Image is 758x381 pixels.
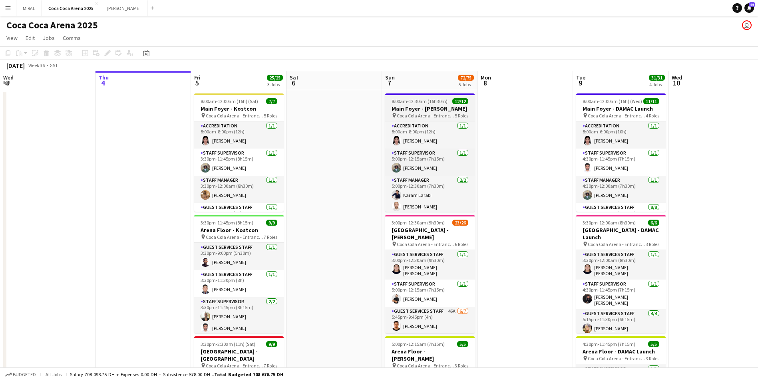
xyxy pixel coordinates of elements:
[6,19,98,31] h1: Coca Coca Arena 2025
[99,74,109,81] span: Thu
[583,341,635,347] span: 4:30pm-11:45pm (7h15m)
[458,75,474,81] span: 72/75
[385,348,475,362] h3: Arena Floor - [PERSON_NAME]
[392,220,452,226] span: 3:00pm-12:30am (9h30m) (Mon)
[16,0,42,16] button: MIRAL
[648,220,659,226] span: 6/6
[576,74,585,81] span: Tue
[266,341,277,347] span: 9/9
[26,62,46,68] span: Week 36
[481,74,491,81] span: Mon
[646,355,659,361] span: 3 Roles
[385,105,475,112] h3: Main Foyer - [PERSON_NAME]
[744,3,754,13] a: 49
[576,226,666,241] h3: [GEOGRAPHIC_DATA] - DAMAC Launch
[385,93,475,212] app-job-card: 8:00am-12:30am (16h30m) (Mon)12/12Main Foyer - [PERSON_NAME] Coca Cola Arena - Entrance F5 RolesA...
[6,34,18,42] span: View
[576,176,666,203] app-card-role: Staff Manager1/14:30pm-12:00am (7h30m)[PERSON_NAME]
[194,105,284,112] h3: Main Foyer - Kostcon
[672,74,682,81] span: Wed
[264,363,277,369] span: 7 Roles
[267,81,283,87] div: 3 Jobs
[194,149,284,176] app-card-role: Staff Supervisor1/13:30pm-11:45pm (8h15m)[PERSON_NAME]
[290,74,298,81] span: Sat
[2,78,14,87] span: 3
[3,74,14,81] span: Wed
[575,78,585,87] span: 9
[397,363,455,369] span: Coca Cola Arena - Entrance F
[452,220,468,226] span: 23/26
[385,250,475,280] app-card-role: Guest Services Staff1/13:00pm-12:30am (9h30m)[PERSON_NAME] [PERSON_NAME]
[385,74,395,81] span: Sun
[385,215,475,333] app-job-card: 3:00pm-12:30am (9h30m) (Mon)23/26[GEOGRAPHIC_DATA] - [PERSON_NAME] Coca Cola Arena - Entrance F6 ...
[42,0,100,16] button: Coca Coca Arena 2025
[583,98,642,104] span: 8:00am-12:00am (16h) (Wed)
[70,371,283,377] div: Salary 708 098.75 DH + Expenses 0.00 DH + Subsistence 578.00 DH =
[576,215,666,333] app-job-card: 3:30pm-12:00am (8h30m) (Wed)6/6[GEOGRAPHIC_DATA] - DAMAC Launch Coca Cola Arena - Entrance F3 Rol...
[194,203,284,230] app-card-role: Guest Services Staff1/15:00pm-9:00pm (4h)
[44,371,63,377] span: All jobs
[385,121,475,149] app-card-role: Accreditation1/18:00am-8:00pm (12h)[PERSON_NAME]
[646,113,659,119] span: 4 Roles
[266,220,277,226] span: 9/9
[576,105,666,112] h3: Main Foyer - DAMAC Launch
[576,348,666,355] h3: Arena Floor - DAMAC Launch
[4,370,37,379] button: Budgeted
[385,280,475,307] app-card-role: Staff Supervisor1/15:00pm-12:15am (7h15m)[PERSON_NAME]
[588,355,646,361] span: Coca Cola Arena - Entrance F
[214,371,283,377] span: Total Budgeted 708 676.75 DH
[576,280,666,309] app-card-role: Staff Supervisor1/14:30pm-11:45pm (7h15m)[PERSON_NAME] [PERSON_NAME]
[583,220,648,226] span: 3:30pm-12:00am (8h30m) (Wed)
[576,149,666,176] app-card-role: Staff Supervisor1/14:30pm-11:45pm (7h15m)[PERSON_NAME]
[206,113,264,119] span: Coca Cola Arena - Entrance F
[22,33,38,43] a: Edit
[206,363,264,369] span: Coca Cola Arena - Entrance F
[458,81,474,87] div: 5 Jobs
[479,78,491,87] span: 8
[457,341,468,347] span: 5/5
[384,78,395,87] span: 7
[455,113,468,119] span: 5 Roles
[588,113,646,119] span: Coca Cola Arena - Entrance F
[576,93,666,212] app-job-card: 8:00am-12:00am (16h) (Wed)11/11Main Foyer - DAMAC Launch Coca Cola Arena - Entrance F4 RolesAccre...
[452,98,468,104] span: 12/12
[194,74,201,81] span: Fri
[206,234,264,240] span: Coca Cola Arena - Entrance F
[26,34,35,42] span: Edit
[267,75,283,81] span: 25/25
[264,113,277,119] span: 5 Roles
[392,98,452,104] span: 8:00am-12:30am (16h30m) (Mon)
[749,2,755,7] span: 49
[194,121,284,149] app-card-role: Accreditation1/18:00am-8:00pm (12h)[PERSON_NAME]
[201,220,253,226] span: 3:30pm-11:45pm (8h15m)
[392,341,457,347] span: 5:00pm-12:15am (7h15m) (Mon)
[6,62,25,69] div: [DATE]
[648,341,659,347] span: 5/5
[194,93,284,212] app-job-card: 8:00am-12:00am (16h) (Sat)7/7Main Foyer - Kostcon Coca Cola Arena - Entrance F5 RolesAccreditatio...
[194,176,284,203] app-card-role: Staff Manager1/13:30pm-12:00am (8h30m)[PERSON_NAME]
[194,215,284,333] app-job-card: 3:30pm-11:45pm (8h15m)9/9Arena Floor - Kostcon Coca Cola Arena - Entrance F7 RolesGuest Services ...
[288,78,298,87] span: 6
[742,20,752,30] app-user-avatar: Kate Oliveros
[194,348,284,362] h3: [GEOGRAPHIC_DATA] - [GEOGRAPHIC_DATA]
[266,98,277,104] span: 7/7
[194,226,284,234] h3: Arena Floor - Kostcon
[385,226,475,241] h3: [GEOGRAPHIC_DATA] - [PERSON_NAME]
[100,0,147,16] button: [PERSON_NAME]
[455,241,468,247] span: 6 Roles
[194,243,284,270] app-card-role: Guest Services Staff1/13:30pm-9:00pm (5h30m)[PERSON_NAME]
[576,250,666,280] app-card-role: Guest Services Staff1/13:30pm-12:00am (8h30m)[PERSON_NAME] [PERSON_NAME]
[576,203,666,314] app-card-role: Guest Services Staff8/85:15pm-11:30pm (6h15m)
[201,341,255,347] span: 3:30pm-2:30am (11h) (Sat)
[576,309,666,371] app-card-role: Guest Services Staff4/45:15pm-11:30pm (6h15m)[PERSON_NAME]
[60,33,84,43] a: Comms
[193,78,201,87] span: 5
[264,234,277,240] span: 7 Roles
[97,78,109,87] span: 4
[194,270,284,297] app-card-role: Guest Services Staff1/13:30pm-11:30pm (8h)[PERSON_NAME]
[201,98,258,104] span: 8:00am-12:00am (16h) (Sat)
